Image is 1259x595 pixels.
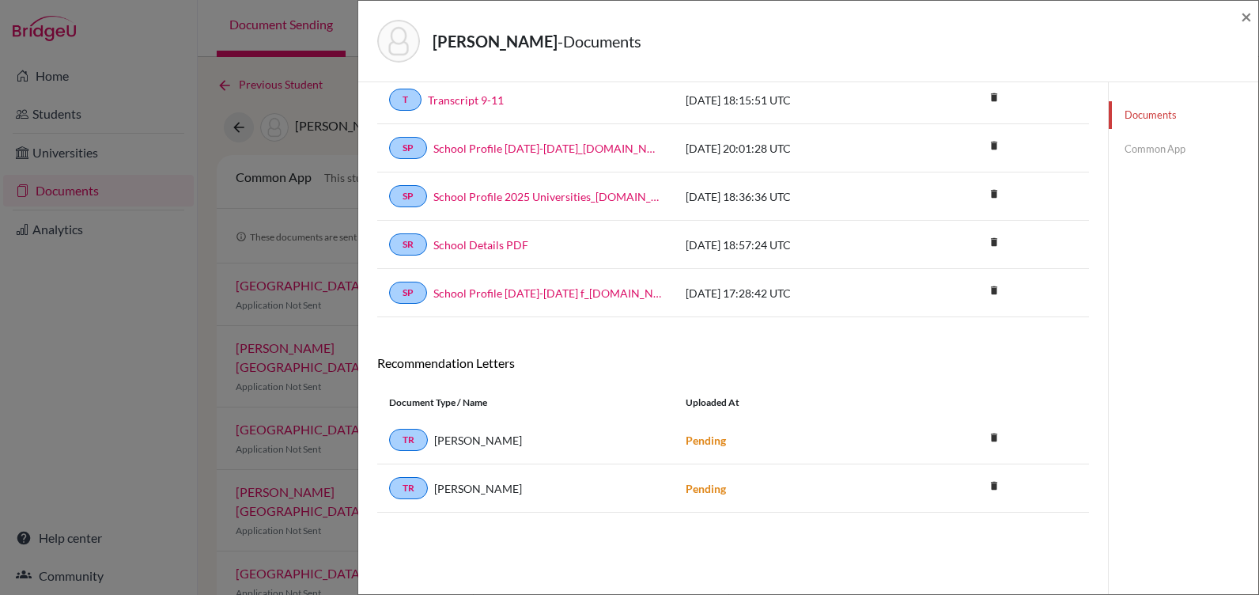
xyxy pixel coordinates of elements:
[433,237,528,253] a: School Details PDF
[982,233,1006,254] a: delete
[433,188,662,205] a: School Profile 2025 Universities_[DOMAIN_NAME]_wide
[433,285,662,301] a: School Profile [DATE]-[DATE] f_[DOMAIN_NAME]_wide
[674,140,911,157] div: [DATE] 20:01:28 UTC
[674,92,911,108] div: [DATE] 18:15:51 UTC
[389,185,427,207] a: SP
[982,134,1006,157] i: delete
[686,434,726,447] strong: Pending
[389,89,422,111] a: T
[558,32,641,51] span: - Documents
[982,428,1006,449] a: delete
[982,182,1006,206] i: delete
[389,282,427,304] a: SP
[389,233,427,256] a: SR
[686,482,726,495] strong: Pending
[982,426,1006,449] i: delete
[433,140,662,157] a: School Profile [DATE]-[DATE]_[DOMAIN_NAME]_wide
[1241,5,1252,28] span: ×
[389,429,428,451] a: TR
[982,230,1006,254] i: delete
[674,237,911,253] div: [DATE] 18:57:24 UTC
[982,85,1006,109] i: delete
[389,477,428,499] a: TR
[982,279,1006,302] i: delete
[434,480,522,497] span: [PERSON_NAME]
[377,355,1089,370] h6: Recommendation Letters
[377,396,674,410] div: Document Type / Name
[982,88,1006,109] a: delete
[674,396,911,410] div: Uploaded at
[982,281,1006,302] a: delete
[434,432,522,449] span: [PERSON_NAME]
[1241,7,1252,26] button: Close
[1109,135,1258,163] a: Common App
[674,285,911,301] div: [DATE] 17:28:42 UTC
[1109,101,1258,129] a: Documents
[428,92,504,108] a: Transcript 9-11
[982,136,1006,157] a: delete
[433,32,558,51] strong: [PERSON_NAME]
[674,188,911,205] div: [DATE] 18:36:36 UTC
[982,476,1006,498] a: delete
[389,137,427,159] a: SP
[982,474,1006,498] i: delete
[982,184,1006,206] a: delete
